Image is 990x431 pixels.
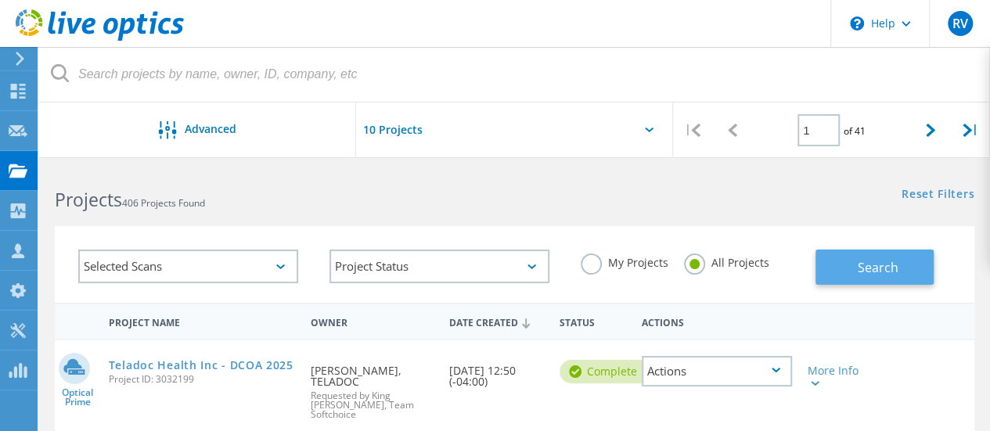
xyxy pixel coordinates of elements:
[950,102,990,158] div: |
[55,388,101,407] span: Optical Prime
[441,307,552,336] div: Date Created
[815,250,934,285] button: Search
[78,250,298,283] div: Selected Scans
[850,16,864,31] svg: \n
[185,124,236,135] span: Advanced
[109,360,293,371] a: Teladoc Health Inc - DCOA 2025
[902,189,974,202] a: Reset Filters
[441,340,552,403] div: [DATE] 12:50 (-04:00)
[858,259,898,276] span: Search
[101,307,304,336] div: Project Name
[16,33,184,44] a: Live Optics Dashboard
[673,102,713,158] div: |
[311,391,433,419] span: Requested by King [PERSON_NAME], Team Softchoice
[122,196,205,210] span: 406 Projects Found
[844,124,866,138] span: of 41
[684,253,769,268] label: All Projects
[329,250,549,283] div: Project Status
[55,187,122,212] b: Projects
[560,360,653,383] div: Complete
[109,375,296,384] span: Project ID: 3032199
[642,356,792,386] div: Actions
[634,307,800,336] div: Actions
[808,365,866,387] div: More Info
[581,253,668,268] label: My Projects
[952,17,967,30] span: RV
[552,307,635,336] div: Status
[303,307,441,336] div: Owner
